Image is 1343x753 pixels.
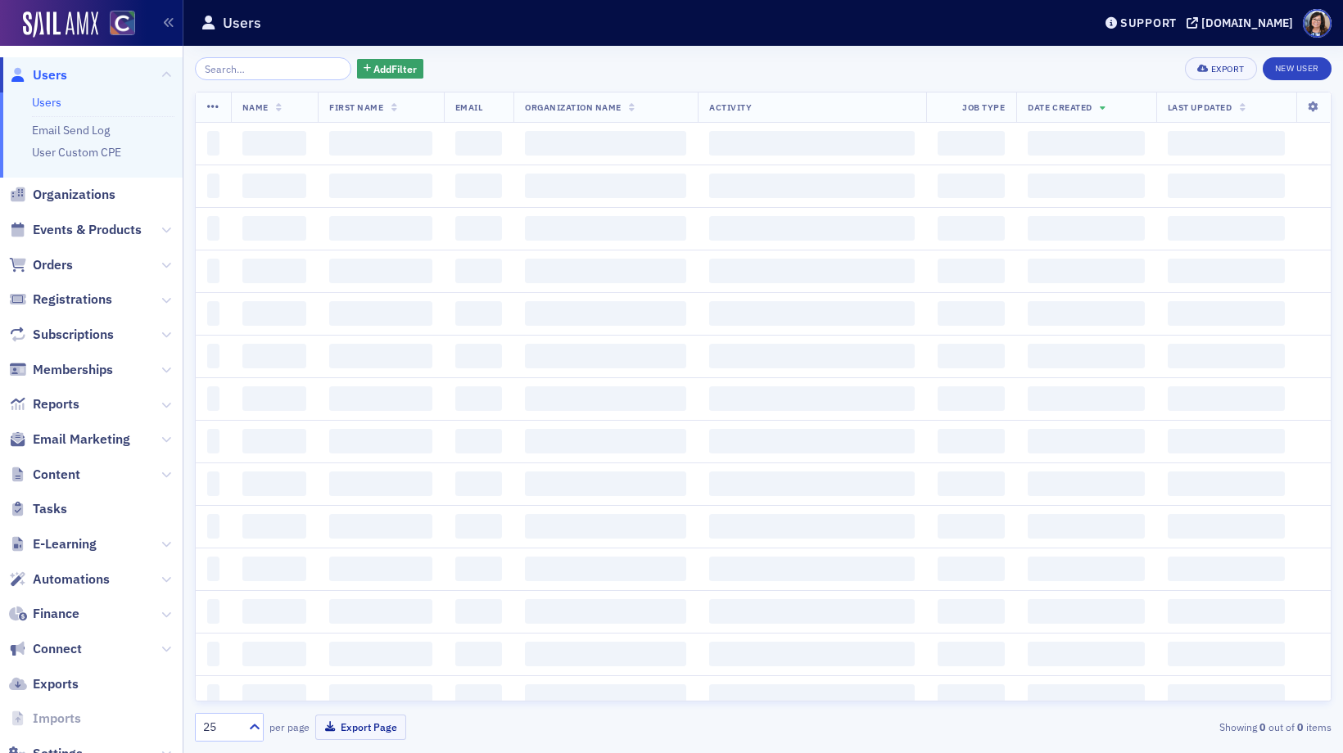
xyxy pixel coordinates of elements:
[33,570,110,588] span: Automations
[525,216,686,241] span: ‌
[9,535,97,553] a: E-Learning
[33,710,81,728] span: Imports
[207,599,219,624] span: ‌
[207,216,219,241] span: ‌
[9,66,67,84] a: Users
[1168,301,1285,326] span: ‌
[938,514,1006,539] span: ‌
[23,11,98,38] img: SailAMX
[1168,684,1285,709] span: ‌
[525,386,686,411] span: ‌
[1028,174,1144,198] span: ‌
[32,123,110,138] a: Email Send Log
[709,471,914,496] span: ‌
[455,301,502,326] span: ‌
[329,386,432,411] span: ‌
[329,131,432,156] span: ‌
[9,466,80,484] a: Content
[1168,514,1285,539] span: ‌
[455,131,502,156] span: ‌
[1028,216,1144,241] span: ‌
[329,642,432,666] span: ‌
[455,429,502,453] span: ‌
[455,684,502,709] span: ‌
[9,186,115,204] a: Organizations
[1028,429,1144,453] span: ‌
[9,500,67,518] a: Tasks
[1028,101,1092,113] span: Date Created
[938,599,1006,624] span: ‌
[1028,301,1144,326] span: ‌
[9,221,142,239] a: Events & Products
[455,386,502,411] span: ‌
[242,101,269,113] span: Name
[9,361,113,379] a: Memberships
[242,386,307,411] span: ‌
[455,259,502,283] span: ‌
[207,514,219,539] span: ‌
[242,599,307,624] span: ‌
[329,514,432,539] span: ‌
[1028,344,1144,368] span: ‌
[329,259,432,283] span: ‌
[207,557,219,581] span: ‌
[207,301,219,326] span: ‌
[455,642,502,666] span: ‌
[455,514,502,539] span: ‌
[373,61,417,76] span: Add Filter
[962,101,1005,113] span: Job Type
[1185,57,1256,80] button: Export
[1168,344,1285,368] span: ‌
[98,11,135,38] a: View Homepage
[964,719,1332,734] div: Showing out of items
[938,642,1006,666] span: ‌
[1028,131,1144,156] span: ‌
[207,174,219,198] span: ‌
[242,174,307,198] span: ‌
[709,344,914,368] span: ‌
[709,101,752,113] span: Activity
[1168,259,1285,283] span: ‌
[242,642,307,666] span: ‌
[455,216,502,241] span: ‌
[207,471,219,496] span: ‌
[33,256,73,274] span: Orders
[315,715,406,740] button: Export Page
[269,719,310,734] label: per page
[33,535,97,553] span: E-Learning
[33,395,79,413] span: Reports
[329,471,432,496] span: ‌
[455,174,502,198] span: ‌
[242,259,307,283] span: ‌
[709,642,914,666] span: ‌
[525,174,686,198] span: ‌
[1168,174,1285,198] span: ‌
[1120,16,1177,30] div: Support
[938,684,1006,709] span: ‌
[1168,557,1285,581] span: ‌
[525,429,686,453] span: ‌
[455,344,502,368] span: ‌
[9,710,81,728] a: Imports
[203,719,239,736] div: 25
[525,557,686,581] span: ‌
[938,429,1006,453] span: ‌
[33,605,79,623] span: Finance
[32,95,61,110] a: Users
[1028,259,1144,283] span: ‌
[110,11,135,36] img: SailAMX
[242,514,307,539] span: ‌
[329,101,383,113] span: First Name
[9,675,79,693] a: Exports
[9,291,112,309] a: Registrations
[195,57,351,80] input: Search…
[1168,131,1285,156] span: ‌
[1187,17,1299,29] button: [DOMAIN_NAME]
[9,326,114,344] a: Subscriptions
[1168,101,1232,113] span: Last Updated
[207,131,219,156] span: ‌
[207,344,219,368] span: ‌
[455,101,483,113] span: Email
[33,291,112,309] span: Registrations
[1168,599,1285,624] span: ‌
